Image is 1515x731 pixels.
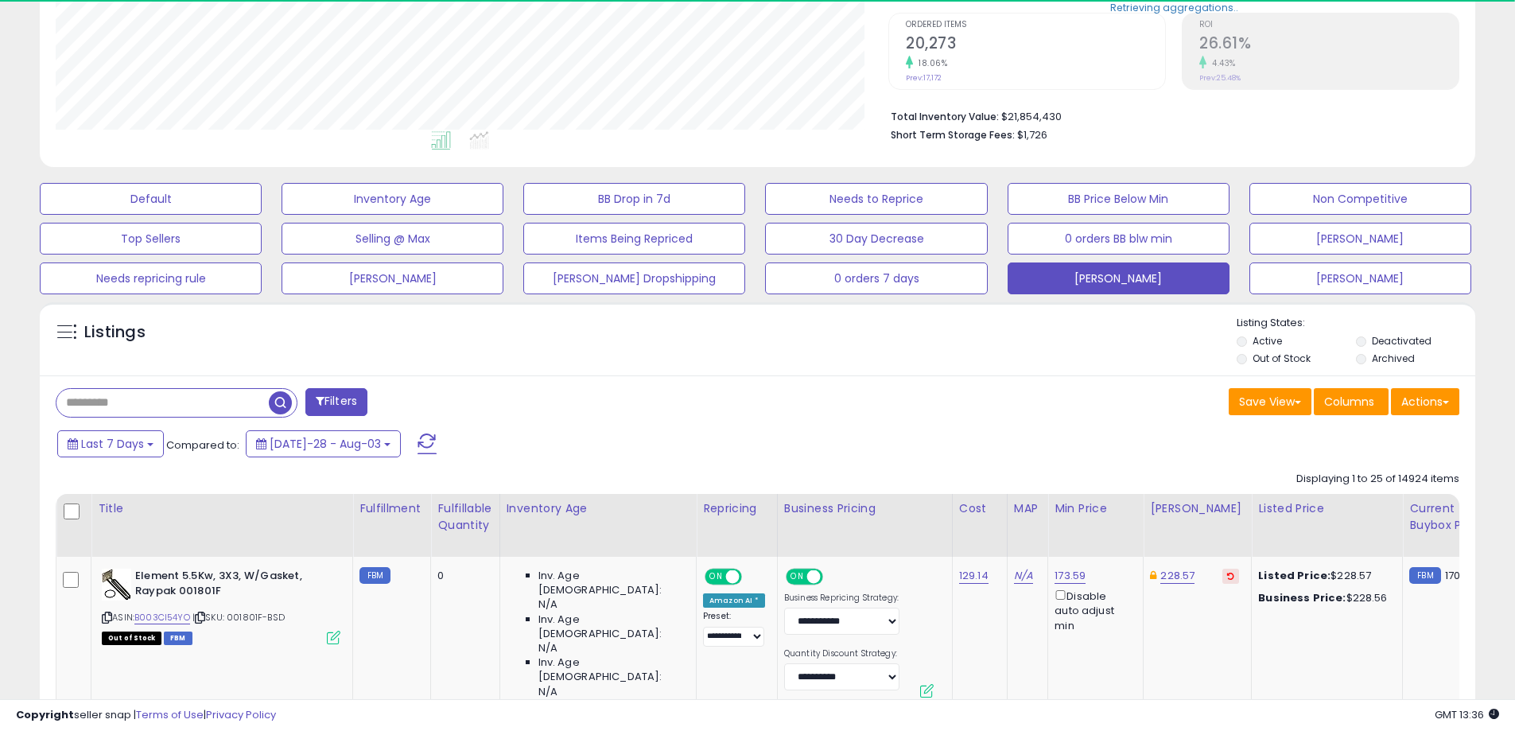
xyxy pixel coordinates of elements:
button: Top Sellers [40,223,262,255]
div: Fulfillable Quantity [437,500,492,534]
label: Active [1253,334,1282,348]
span: All listings that are currently out of stock and unavailable for purchase on Amazon [102,632,161,645]
b: Listed Price: [1258,568,1330,583]
div: Cost [959,500,1000,517]
span: Columns [1324,394,1374,410]
div: Listed Price [1258,500,1396,517]
button: BB Drop in 7d [523,183,745,215]
button: Default [40,183,262,215]
label: Quantity Discount Strategy: [784,648,899,659]
span: Inv. Age [DEMOGRAPHIC_DATA]: [538,612,684,641]
span: Inv. Age [DEMOGRAPHIC_DATA]: [538,655,684,684]
small: FBM [359,567,390,584]
button: 30 Day Decrease [765,223,987,255]
button: Inventory Age [282,183,503,215]
a: B003CI54YO [134,611,190,624]
span: | SKU: 001801F-BSD [192,611,285,624]
small: FBM [1409,567,1440,584]
a: 129.14 [959,568,989,584]
span: [DATE]-28 - Aug-03 [270,436,381,452]
span: N/A [538,641,557,655]
h5: Listings [84,321,146,344]
div: Title [98,500,346,517]
label: Deactivated [1372,334,1431,348]
a: 228.57 [1160,568,1195,584]
span: 170.96 [1445,568,1476,583]
div: Amazon AI * [703,593,765,608]
span: Inv. Age [DEMOGRAPHIC_DATA]: [538,569,684,597]
div: Inventory Age [507,500,690,517]
span: N/A [538,597,557,612]
div: Min Price [1055,500,1136,517]
button: Items Being Repriced [523,223,745,255]
div: MAP [1014,500,1041,517]
span: FBM [164,632,192,645]
button: [PERSON_NAME] [1008,262,1229,294]
div: ASIN: [102,569,340,643]
button: 0 orders BB blw min [1008,223,1229,255]
button: Actions [1391,388,1459,415]
img: 41icvKw6X+L._SL40_.jpg [102,569,131,601]
a: 173.59 [1055,568,1086,584]
label: Archived [1372,352,1415,365]
button: Selling @ Max [282,223,503,255]
span: Last 7 Days [81,436,144,452]
b: Element 5.5Kw, 3X3, W/Gasket, Raypak 001801F [135,569,328,602]
div: 0 [437,569,487,583]
div: Preset: [703,611,765,647]
button: Last 7 Days [57,430,164,457]
button: Save View [1229,388,1311,415]
span: Compared to: [166,437,239,453]
div: Displaying 1 to 25 of 14924 items [1296,472,1459,487]
button: BB Price Below Min [1008,183,1229,215]
div: Business Pricing [784,500,946,517]
div: Repricing [703,500,771,517]
span: ON [787,570,807,584]
b: Business Price: [1258,590,1346,605]
a: Privacy Policy [206,707,276,722]
button: Needs to Reprice [765,183,987,215]
button: Filters [305,388,367,416]
button: Needs repricing rule [40,262,262,294]
div: [PERSON_NAME] [1150,500,1245,517]
a: N/A [1014,568,1033,584]
div: $228.56 [1258,591,1390,605]
div: Disable auto adjust min [1055,587,1131,633]
label: Out of Stock [1253,352,1311,365]
span: OFF [821,570,846,584]
strong: Copyright [16,707,74,722]
span: 2025-08-11 13:36 GMT [1435,707,1499,722]
a: Terms of Use [136,707,204,722]
div: Fulfillment [359,500,424,517]
div: Current Buybox Price [1409,500,1491,534]
label: Business Repricing Strategy: [784,593,899,604]
button: [PERSON_NAME] [282,262,503,294]
p: Listing States: [1237,316,1475,331]
button: Columns [1314,388,1389,415]
button: [PERSON_NAME] Dropshipping [523,262,745,294]
button: Non Competitive [1249,183,1471,215]
button: 0 orders 7 days [765,262,987,294]
div: $228.57 [1258,569,1390,583]
span: OFF [740,570,765,584]
span: ON [706,570,726,584]
button: [PERSON_NAME] [1249,223,1471,255]
button: [DATE]-28 - Aug-03 [246,430,401,457]
div: seller snap | | [16,708,276,723]
button: [PERSON_NAME] [1249,262,1471,294]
